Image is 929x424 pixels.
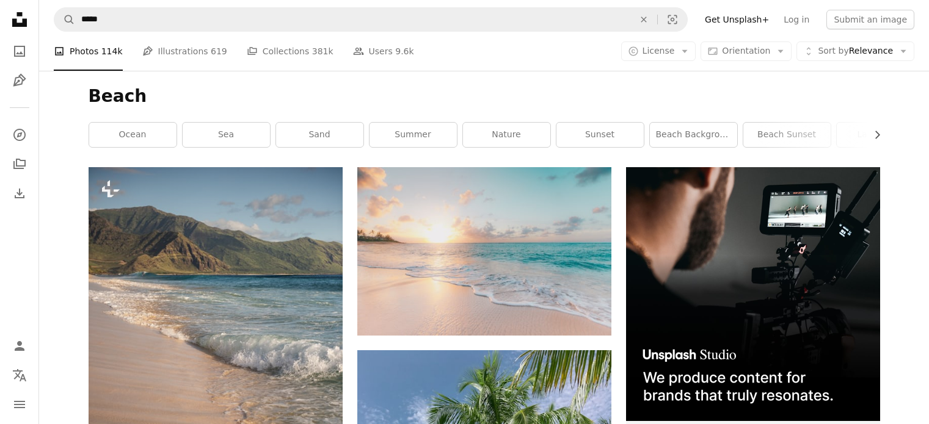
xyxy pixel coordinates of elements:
[7,363,32,387] button: Language
[357,167,611,336] img: seashore during golden hour
[796,41,914,61] button: Sort byRelevance
[89,85,880,107] h1: Beach
[643,46,675,56] span: License
[650,123,737,147] a: beach background
[142,32,227,71] a: Illustrations 619
[826,10,914,29] button: Submit an image
[353,32,414,71] a: Users 9.6k
[312,45,333,58] span: 381k
[89,123,177,147] a: ocean
[556,123,644,147] a: sunset
[7,123,32,147] a: Explore
[183,123,270,147] a: sea
[89,351,343,362] a: a beach with waves and mountains in the background
[357,246,611,257] a: seashore during golden hour
[776,10,817,29] a: Log in
[818,46,848,56] span: Sort by
[7,39,32,63] a: Photos
[395,45,413,58] span: 9.6k
[698,10,776,29] a: Get Unsplash+
[370,123,457,147] a: summer
[276,123,363,147] a: sand
[463,123,550,147] a: nature
[626,167,880,421] img: file-1715652217532-464736461acbimage
[621,41,696,61] button: License
[7,68,32,93] a: Illustrations
[722,46,770,56] span: Orientation
[54,7,688,32] form: Find visuals sitewide
[818,45,893,57] span: Relevance
[7,392,32,417] button: Menu
[658,8,687,31] button: Visual search
[866,123,880,147] button: scroll list to the right
[837,123,924,147] a: landscape
[743,123,831,147] a: beach sunset
[630,8,657,31] button: Clear
[7,152,32,176] a: Collections
[7,334,32,358] a: Log in / Sign up
[7,181,32,206] a: Download History
[54,8,75,31] button: Search Unsplash
[211,45,227,58] span: 619
[247,32,333,71] a: Collections 381k
[701,41,792,61] button: Orientation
